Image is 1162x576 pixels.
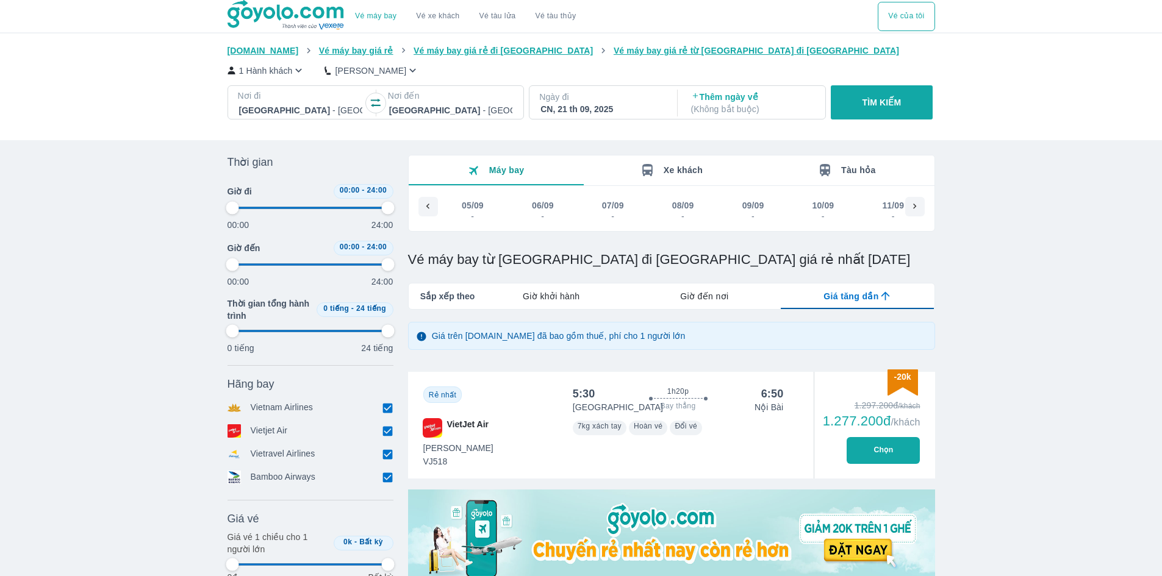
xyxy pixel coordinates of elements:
span: Giá tăng dần [823,290,878,302]
span: Giá vé [228,511,259,526]
span: - [354,538,357,546]
div: - [813,212,834,221]
div: - [883,212,903,221]
div: choose transportation mode [345,2,586,31]
div: choose transportation mode [878,2,934,31]
button: [PERSON_NAME] [325,64,419,77]
span: 24:00 [367,186,387,194]
div: - [603,212,623,221]
p: 24:00 [371,276,393,288]
span: 24 tiếng [356,304,386,313]
p: Nơi đến [388,90,514,102]
span: Hãng bay [228,377,274,391]
div: lab API tabs example [475,283,934,309]
span: Hoàn vé [634,422,663,430]
h1: Vé máy bay từ [GEOGRAPHIC_DATA] đi [GEOGRAPHIC_DATA] giá rẻ nhất [DATE] [408,251,935,268]
span: [PERSON_NAME] [423,442,493,454]
nav: breadcrumb [228,44,935,57]
span: Đổi vé [675,422,697,430]
span: Máy bay [489,165,525,175]
div: 07/09 [602,199,624,212]
p: 0 tiếng [228,342,254,354]
span: Xe khách [664,165,703,175]
div: 1.297.200đ [823,399,920,411]
a: Vé xe khách [416,12,459,21]
span: Giờ đến nơi [680,290,728,302]
p: Bamboo Airways [251,471,315,484]
span: Vé máy bay giá rẻ [319,46,393,55]
div: 10/09 [812,199,834,212]
span: Vé máy bay giá rẻ từ [GEOGRAPHIC_DATA] đi [GEOGRAPHIC_DATA] [614,46,899,55]
span: - [362,243,364,251]
a: Vé máy bay [355,12,396,21]
span: 7kg xách tay [578,422,622,430]
button: TÌM KIẾM [831,85,933,119]
span: Tàu hỏa [841,165,876,175]
span: Giờ đến [228,242,260,254]
span: Thời gian tổng hành trình [228,297,312,322]
div: 09/09 [742,199,764,212]
p: [GEOGRAPHIC_DATA] [573,401,663,413]
p: Nội Bài [755,401,783,413]
img: discount [888,369,918,396]
button: Vé tàu thủy [525,2,586,31]
span: - [351,304,354,313]
p: Vietravel Airlines [251,447,315,461]
span: Giờ đi [228,185,252,197]
span: -20k [894,372,911,382]
p: 00:00 [228,219,249,231]
div: 11/09 [882,199,904,212]
p: ( Không bắt buộc ) [691,103,814,115]
img: VJ [423,418,442,438]
div: 1.277.200đ [823,414,920,428]
span: /khách [891,417,920,427]
button: Vé của tôi [878,2,934,31]
div: 06/09 [532,199,554,212]
a: Vé tàu lửa [470,2,526,31]
span: Sắp xếp theo [420,290,475,302]
p: Vietnam Airlines [251,401,314,414]
span: 0k [343,538,352,546]
p: Nơi đi [238,90,364,102]
span: Thời gian [228,155,273,169]
div: - [462,212,483,221]
p: [PERSON_NAME] [335,65,406,77]
p: 00:00 [228,276,249,288]
div: - [533,212,553,221]
span: 1h20p [667,386,689,396]
span: VJ518 [423,455,493,468]
div: scrollable day and price [438,197,905,224]
span: 0 tiếng [323,304,349,313]
div: 08/09 [672,199,694,212]
div: CN, 21 th 09, 2025 [540,103,664,115]
span: Bất kỳ [359,538,383,546]
p: 1 Hành khách [239,65,293,77]
span: VietJet Air [447,418,489,438]
p: Giá vé 1 chiều cho 1 người lớn [228,531,329,555]
span: [DOMAIN_NAME] [228,46,299,55]
div: - [673,212,694,221]
span: 00:00 [340,186,360,194]
p: 24:00 [371,219,393,231]
p: Ngày đi [539,91,665,103]
div: 5:30 [573,386,595,401]
span: - [362,186,364,194]
div: - [743,212,764,221]
div: 05/09 [462,199,484,212]
p: Vietjet Air [251,424,288,438]
p: TÌM KIẾM [863,96,902,108]
span: 00:00 [340,243,360,251]
span: Rẻ nhất [429,391,456,399]
button: 1 Hành khách [228,64,306,77]
p: Giá trên [DOMAIN_NAME] đã bao gồm thuế, phí cho 1 người lớn [432,330,686,342]
span: 24:00 [367,243,387,251]
div: 6:50 [761,386,784,401]
button: Chọn [847,437,920,464]
span: Vé máy bay giá rẻ đi [GEOGRAPHIC_DATA] [414,46,593,55]
p: 24 tiếng [361,342,393,354]
p: Thêm ngày về [691,91,814,115]
span: Giờ khởi hành [523,290,579,302]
